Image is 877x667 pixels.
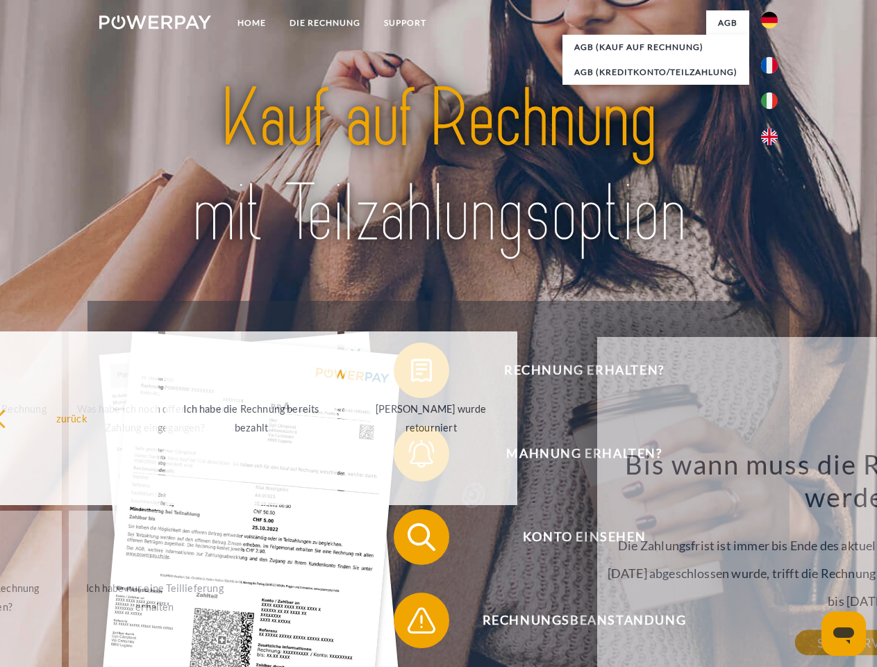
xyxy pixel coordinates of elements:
[761,92,778,109] img: it
[761,57,778,74] img: fr
[562,35,749,60] a: AGB (Kauf auf Rechnung)
[394,509,755,565] button: Konto einsehen
[372,10,438,35] a: SUPPORT
[174,400,330,437] div: Ich habe die Rechnung bereits bezahlt
[278,10,372,35] a: DIE RECHNUNG
[353,400,509,437] div: [PERSON_NAME] wurde retourniert
[562,60,749,85] a: AGB (Kreditkonto/Teilzahlung)
[77,579,233,616] div: Ich habe nur eine Teillieferung erhalten
[404,603,439,638] img: qb_warning.svg
[99,15,211,29] img: logo-powerpay-white.svg
[761,12,778,28] img: de
[404,520,439,554] img: qb_search.svg
[394,593,755,648] button: Rechnungsbeanstandung
[394,343,755,398] button: Rechnung erhalten?
[133,67,744,266] img: title-powerpay_de.svg
[394,426,755,481] button: Mahnung erhalten?
[821,611,866,656] iframe: Schaltfläche zum Öffnen des Messaging-Fensters
[761,129,778,145] img: en
[706,10,749,35] a: agb
[226,10,278,35] a: Home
